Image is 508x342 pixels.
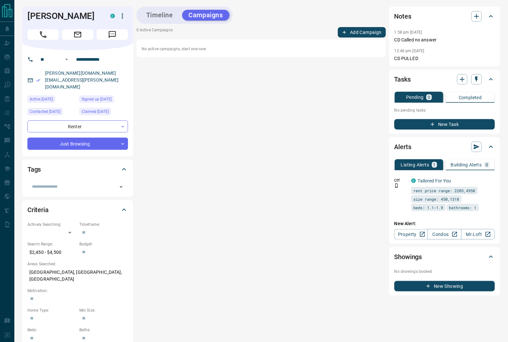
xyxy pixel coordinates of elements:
h2: Showings [394,252,422,262]
button: Open [117,182,126,192]
p: $2,450 - $4,500 [27,247,76,258]
h2: Tasks [394,74,411,85]
p: No active campaigns, start one now [142,46,381,52]
span: Call [27,29,59,40]
div: Mon Oct 13 2025 [79,96,128,105]
p: No pending tasks [394,105,495,115]
p: Pending [406,95,424,100]
p: 0 Active Campaigns [136,27,173,38]
div: Tags [27,162,128,177]
p: Beds: [27,327,76,333]
p: 0 [486,163,488,167]
p: Motivation: [27,288,128,294]
div: Just Browsing [27,138,128,150]
button: Campaigns [182,10,230,21]
p: Min Size: [79,307,128,313]
span: bathrooms: 1 [449,204,477,211]
h2: Alerts [394,142,411,152]
p: Home Type: [27,307,76,313]
p: Baths: [79,327,128,333]
p: CD PULLED [394,55,495,62]
span: beds: 1.1-1.9 [414,204,443,211]
p: No showings booked [394,269,495,274]
button: Open [63,55,71,63]
span: Contacted [DATE] [30,108,60,115]
button: New Showing [394,281,495,291]
h2: Notes [394,11,411,22]
p: Budget: [79,241,128,247]
p: Off [394,178,407,183]
p: 1:58 pm [DATE] [394,30,422,35]
div: Notes [394,8,495,24]
svg: Email Verified [36,78,40,83]
a: Property [394,229,428,240]
span: rent price range: 2205,4950 [414,187,475,194]
p: Building Alerts [451,163,482,167]
p: Search Range: [27,241,76,247]
p: [GEOGRAPHIC_DATA], [GEOGRAPHIC_DATA], [GEOGRAPHIC_DATA] [27,267,128,285]
div: condos.ca [110,14,115,18]
div: Mon Oct 13 2025 [27,96,76,105]
p: 0 [428,95,430,100]
p: 1 [433,163,436,167]
span: Signed up [DATE] [82,96,112,102]
div: Tasks [394,71,495,87]
a: Tailored For You [418,178,451,183]
div: Alerts [394,139,495,155]
div: Showings [394,249,495,265]
a: Condos [428,229,461,240]
div: condos.ca [411,179,416,183]
h2: Tags [27,164,41,175]
a: Mr.Loft [461,229,495,240]
div: Mon Oct 13 2025 [79,108,128,117]
p: Timeframe: [79,222,128,227]
span: Active [DATE] [30,96,53,102]
svg: Push Notification Only [394,183,399,188]
button: Timeline [140,10,180,21]
div: Renter [27,120,128,132]
button: New Task [394,119,495,130]
span: size range: 450,1318 [414,196,459,202]
h2: Criteria [27,205,49,215]
p: Actively Searching: [27,222,76,227]
div: Criteria [27,202,128,218]
span: Email [62,29,93,40]
h1: [PERSON_NAME] [27,11,101,21]
p: New Alert: [394,220,495,227]
p: Listing Alerts [401,163,429,167]
a: [PERSON_NAME][DOMAIN_NAME][EMAIL_ADDRESS][PERSON_NAME][DOMAIN_NAME] [45,70,119,89]
p: Areas Searched: [27,261,128,267]
button: Add Campaign [338,27,386,38]
p: Completed [459,95,482,100]
div: Mon Oct 13 2025 [27,108,76,117]
p: CD Called no answer [394,37,495,43]
span: Message [97,29,128,40]
span: Claimed [DATE] [82,108,109,115]
p: 12:46 pm [DATE] [394,49,424,53]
